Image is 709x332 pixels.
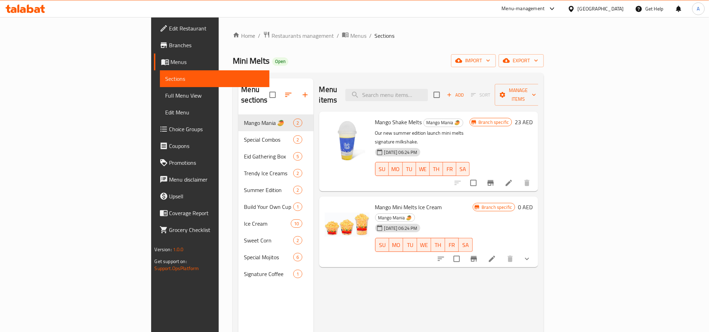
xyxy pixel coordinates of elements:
span: Sections [166,75,264,83]
div: items [291,219,302,228]
span: Open [272,58,288,64]
a: Edit menu item [505,179,513,187]
span: 1 [294,204,302,210]
span: import [457,56,490,65]
span: 6 [294,254,302,261]
span: Mango Mania 🥭 [375,214,415,222]
a: Choice Groups [154,121,269,137]
span: 5 [294,153,302,160]
div: Menu-management [502,5,545,13]
span: 2 [294,170,302,177]
a: Upsell [154,188,269,205]
a: Full Menu View [160,87,269,104]
span: Signature Coffee [244,270,293,278]
li: / [369,31,372,40]
a: Menus [154,54,269,70]
div: Signature Coffee1 [238,266,313,282]
button: import [451,54,496,67]
a: Branches [154,37,269,54]
a: Menu disclaimer [154,171,269,188]
span: Coverage Report [169,209,264,217]
nav: breadcrumb [233,31,544,40]
span: Menu disclaimer [169,175,264,184]
button: Manage items [495,84,542,106]
div: Sweet Corn2 [238,232,313,249]
a: Sections [160,70,269,87]
span: 2 [294,120,302,126]
div: items [293,236,302,245]
span: Special Combos [244,135,293,144]
span: 10 [291,220,302,227]
button: WE [417,238,431,252]
div: Mango Mania 🥭 [423,119,463,127]
span: Ice Cream [244,219,291,228]
svg: Show Choices [523,255,531,263]
a: Coverage Report [154,205,269,221]
span: WE [419,164,427,174]
span: Mango Shake Melts [375,117,422,127]
span: Select section first [466,90,495,100]
span: Coupons [169,142,264,150]
span: 2 [294,136,302,143]
div: items [293,119,302,127]
div: items [293,270,302,278]
div: items [293,253,302,261]
span: MO [392,240,400,250]
span: TU [406,164,413,174]
span: Manage items [500,86,536,104]
span: Edit Menu [166,108,264,116]
span: Sweet Corn [244,236,293,245]
a: Coupons [154,137,269,154]
span: Edit Restaurant [169,24,264,33]
img: Mango Shake Melts [325,117,370,162]
span: Branch specific [479,204,515,211]
button: delete [519,175,535,191]
div: Mango Mania 🥭2 [238,114,313,131]
span: Sections [374,31,394,40]
a: Grocery Checklist [154,221,269,238]
button: TU [403,238,417,252]
img: Mango Mini Melts Ice Cream [325,202,370,247]
span: SA [462,240,470,250]
span: WE [420,240,428,250]
div: Trendy Ice Creams [244,169,293,177]
span: [DATE] 06:24 PM [381,225,420,232]
input: search [345,89,428,101]
nav: Menu sections [238,112,313,285]
button: FR [443,162,456,176]
button: MO [389,238,403,252]
button: delete [502,250,519,267]
span: Add [446,91,465,99]
div: Special Mojitos6 [238,249,313,266]
span: 2 [294,187,302,193]
button: TH [430,162,443,176]
span: Eid Gathering Box [244,152,293,161]
div: Eid Gathering Box5 [238,148,313,165]
button: WE [416,162,430,176]
button: SU [375,162,389,176]
span: Select to update [449,252,464,266]
span: Branch specific [476,119,512,126]
span: Sort sections [280,86,297,103]
span: 1 [294,271,302,277]
span: Summer Edition [244,186,293,194]
span: 1.0.0 [173,245,184,254]
button: export [499,54,544,67]
button: show more [519,250,535,267]
button: SA [459,238,473,252]
a: Menus [342,31,366,40]
span: TH [433,164,440,174]
button: TH [431,238,445,252]
span: Full Menu View [166,91,264,100]
span: Promotions [169,158,264,167]
span: Special Mojitos [244,253,293,261]
button: Branch-specific-item [465,250,482,267]
span: Choice Groups [169,125,264,133]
